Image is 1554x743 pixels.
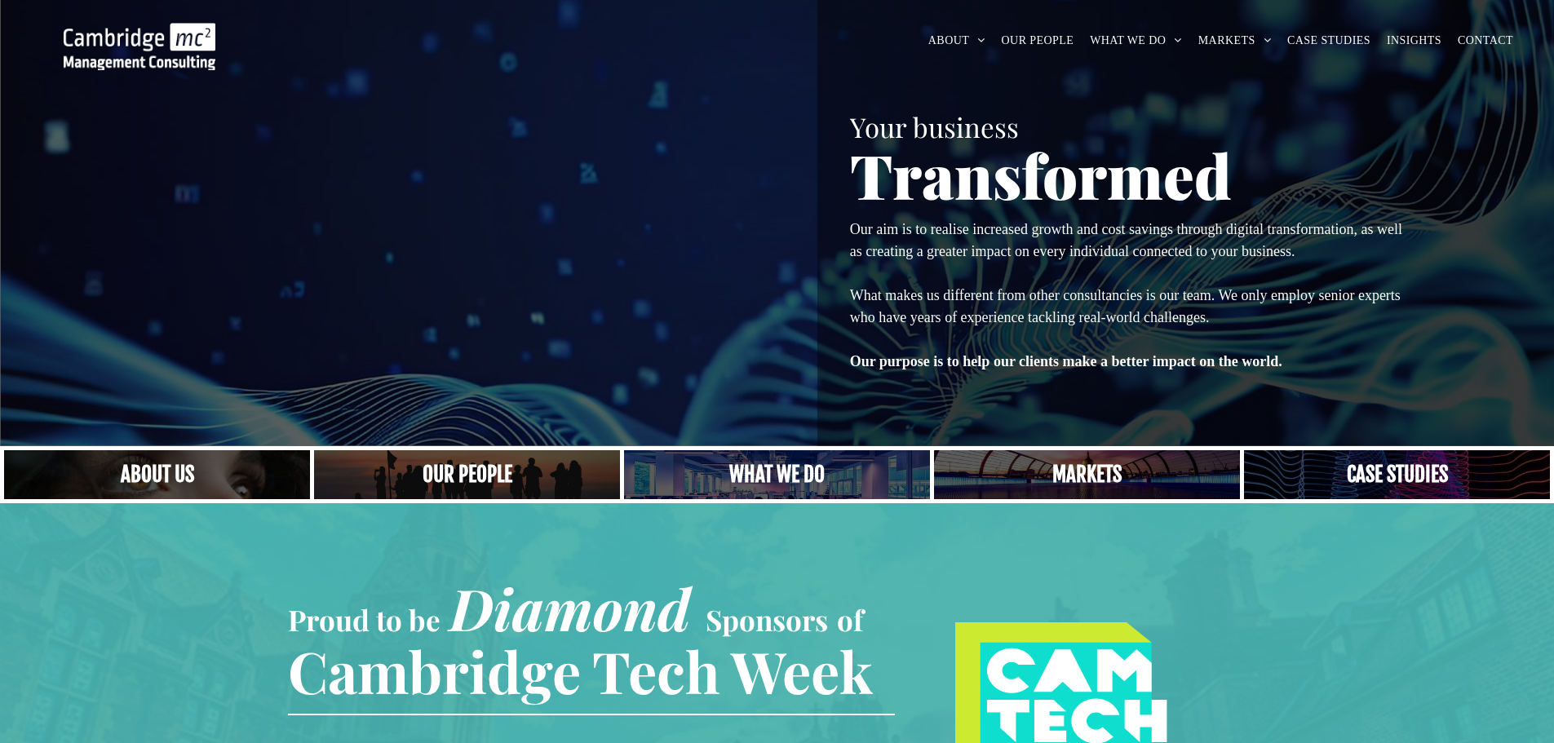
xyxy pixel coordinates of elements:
a: Close up of woman's face, centered on her eyes [4,450,310,499]
span: Sponsors [706,600,828,639]
span: Cambridge Tech Week [288,632,873,709]
span: of [837,600,863,639]
a: A yoga teacher lifting his whole body off the ground in the peacock pose [624,450,930,499]
img: Go to Homepage [64,23,215,70]
span: Transformed [850,134,1232,215]
span: What makes us different from other consultancies is our team. We only employ senior experts who h... [850,287,1401,325]
span: Our aim is to realise increased growth and cost savings through digital transformation, as well a... [850,221,1402,259]
a: CASE STUDIES [1279,28,1379,53]
a: WHAT WE DO [1082,28,1190,53]
a: ABOUT [920,28,994,53]
a: OUR PEOPLE [994,28,1082,53]
span: Your business [850,108,1019,144]
span: Diamond [449,569,691,646]
strong: Our purpose is to help our clients make a better impact on the world. [850,353,1282,369]
a: MARKETS [1190,28,1279,53]
a: CONTACT [1450,28,1521,53]
span: Proud to be [288,600,441,639]
a: A crowd in silhouette at sunset, on a rise or lookout point [314,450,620,499]
a: INSIGHTS [1379,28,1450,53]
